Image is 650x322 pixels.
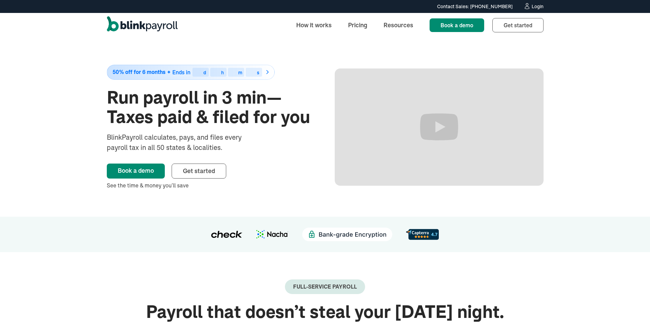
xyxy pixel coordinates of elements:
[437,3,512,10] div: Contact Sales: [PHONE_NUMBER]
[406,229,439,240] img: d56c0860-961d-46a8-819e-eda1494028f8.svg
[238,70,242,75] div: m
[492,18,544,32] a: Get started
[183,167,215,175] span: Get started
[504,22,532,29] span: Get started
[107,181,316,189] div: See the time & money you’ll save
[107,302,544,322] h2: Payroll that doesn’t steal your [DATE] night.
[291,18,337,32] a: How it works
[203,70,206,75] div: d
[172,164,226,179] a: Get started
[343,18,373,32] a: Pricing
[378,18,419,32] a: Resources
[430,18,484,32] a: Book a demo
[107,16,178,34] a: home
[107,164,165,179] a: Book a demo
[532,4,544,9] div: Login
[523,3,544,10] a: Login
[221,70,224,75] div: h
[113,69,165,75] span: 50% off for 6 months
[440,22,473,29] span: Book a demo
[107,65,316,80] a: 50% off for 6 monthsEnds indhms
[172,69,190,76] span: Ends in
[293,283,357,290] div: Full-Service payroll
[335,68,544,186] iframe: Run Payroll in 3 min with BlinkPayroll
[257,70,259,75] div: s
[107,132,260,153] div: BlinkPayroll calculates, pays, and files every payroll tax in all 50 states & localities.
[107,88,316,127] h1: Run payroll in 3 min—Taxes paid & filed for you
